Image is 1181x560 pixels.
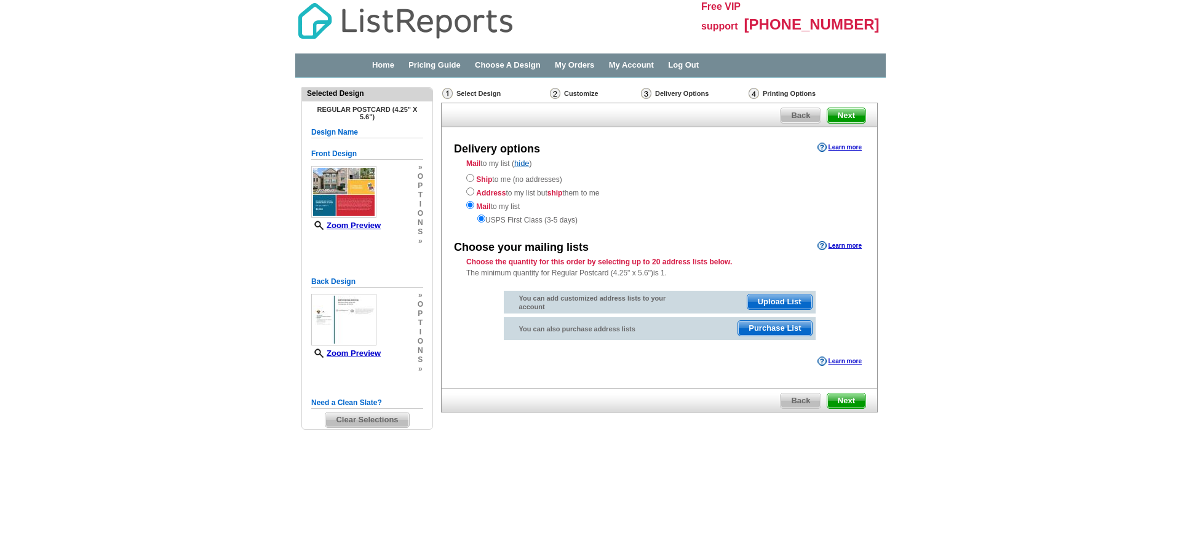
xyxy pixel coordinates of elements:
[640,87,747,103] div: Delivery Options
[475,60,541,69] a: Choose A Design
[747,294,812,309] span: Upload List
[738,321,811,336] span: Purchase List
[418,227,423,237] span: s
[311,294,376,345] img: small-thumb.jpg
[418,300,423,309] span: o
[817,143,862,152] a: Learn more
[418,191,423,200] span: t
[550,88,560,99] img: Customize
[418,318,423,328] span: t
[476,189,506,197] strong: Address
[418,237,423,246] span: »
[311,166,376,218] img: small-thumb.jpg
[749,88,759,99] img: Printing Options & Summary
[418,309,423,318] span: p
[311,349,381,358] a: Zoom Preview
[827,393,865,408] span: Next
[780,108,821,124] a: Back
[641,88,651,99] img: Delivery Options
[418,337,423,346] span: o
[747,87,857,100] div: Printing Options
[504,291,682,314] div: You can add customized address lists to your account
[466,159,480,168] strong: Mail
[780,393,821,409] a: Back
[418,218,423,227] span: n
[476,202,490,211] strong: Mail
[418,200,423,209] span: i
[418,355,423,365] span: s
[454,240,589,256] div: Choose your mailing lists
[325,412,408,427] span: Clear Selections
[668,60,699,69] a: Log Out
[744,16,880,33] span: [PHONE_NUMBER]
[418,181,423,191] span: p
[454,141,540,157] div: Delivery options
[817,241,862,251] a: Learn more
[418,365,423,374] span: »
[372,60,394,69] a: Home
[609,60,654,69] a: My Account
[442,158,877,226] div: to my list ( )
[781,393,821,408] span: Back
[504,317,682,336] div: You can also purchase address lists
[466,258,732,266] strong: Choose the quantity for this order by selecting up to 20 address lists below.
[549,87,640,100] div: Customize
[418,291,423,300] span: »
[418,209,423,218] span: o
[555,60,594,69] a: My Orders
[408,60,461,69] a: Pricing Guide
[547,189,563,197] strong: ship
[418,172,423,181] span: o
[476,175,492,184] strong: Ship
[817,357,862,366] a: Learn more
[311,127,423,138] h5: Design Name
[514,159,530,168] a: hide
[311,106,423,120] h4: Regular Postcard (4.25" x 5.6")
[311,148,423,160] h5: Front Design
[311,397,423,409] h5: Need a Clean Slate?
[442,256,877,278] div: The minimum quantity for Regular Postcard (4.25" x 5.6")is 1.
[441,87,549,103] div: Select Design
[466,172,853,226] div: to me (no addresses) to my list but them to me to my list
[781,108,821,123] span: Back
[311,276,423,288] h5: Back Design
[466,212,853,226] div: USPS First Class (3-5 days)
[418,346,423,355] span: n
[701,1,741,31] span: Free VIP support
[418,163,423,172] span: »
[311,221,381,230] a: Zoom Preview
[827,108,865,123] span: Next
[442,88,453,99] img: Select Design
[418,328,423,337] span: i
[302,88,432,99] div: Selected Design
